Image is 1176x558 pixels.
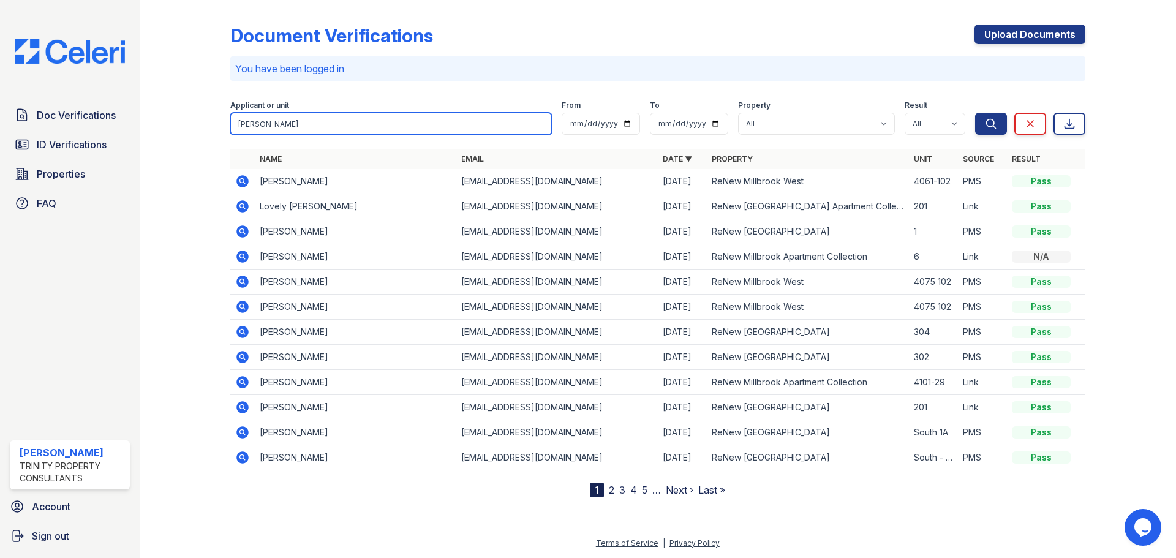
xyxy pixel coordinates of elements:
td: [DATE] [658,219,707,244]
td: PMS [958,445,1007,470]
td: PMS [958,219,1007,244]
td: 4075 102 [909,295,958,320]
div: Pass [1012,376,1071,388]
td: [PERSON_NAME] [255,295,456,320]
a: Properties [10,162,130,186]
td: Lovely [PERSON_NAME] [255,194,456,219]
td: [EMAIL_ADDRESS][DOMAIN_NAME] [456,445,658,470]
span: FAQ [37,196,56,211]
td: [EMAIL_ADDRESS][DOMAIN_NAME] [456,395,658,420]
a: 3 [619,484,625,496]
td: [DATE] [658,370,707,395]
td: PMS [958,320,1007,345]
a: Doc Verifications [10,103,130,127]
td: Link [958,395,1007,420]
div: Document Verifications [230,25,433,47]
label: Result [905,100,927,110]
a: Account [5,494,135,519]
td: 1 [909,219,958,244]
td: ReNew [GEOGRAPHIC_DATA] Apartment Collection [707,194,908,219]
td: [PERSON_NAME] [255,320,456,345]
td: ReNew [GEOGRAPHIC_DATA] [707,345,908,370]
a: 5 [642,484,647,496]
td: PMS [958,345,1007,370]
span: Sign out [32,529,69,543]
img: CE_Logo_Blue-a8612792a0a2168367f1c8372b55b34899dd931a85d93a1a3d3e32e68fde9ad4.png [5,39,135,64]
td: ReNew [GEOGRAPHIC_DATA] [707,445,908,470]
td: ReNew [GEOGRAPHIC_DATA] [707,320,908,345]
a: Last » [698,484,725,496]
div: Pass [1012,451,1071,464]
a: 4 [630,484,637,496]
a: Next › [666,484,693,496]
a: Property [712,154,753,164]
td: Link [958,370,1007,395]
td: [DATE] [658,345,707,370]
td: [PERSON_NAME] [255,420,456,445]
td: [EMAIL_ADDRESS][DOMAIN_NAME] [456,295,658,320]
td: PMS [958,169,1007,194]
td: [EMAIL_ADDRESS][DOMAIN_NAME] [456,244,658,270]
a: Result [1012,154,1041,164]
td: [PERSON_NAME] [255,270,456,295]
iframe: chat widget [1125,509,1164,546]
td: [DATE] [658,420,707,445]
td: ReNew Millbrook West [707,295,908,320]
td: 302 [909,345,958,370]
a: Privacy Policy [669,538,720,548]
span: Properties [37,167,85,181]
label: From [562,100,581,110]
a: FAQ [10,191,130,216]
td: [EMAIL_ADDRESS][DOMAIN_NAME] [456,345,658,370]
td: 201 [909,395,958,420]
td: [EMAIL_ADDRESS][DOMAIN_NAME] [456,270,658,295]
a: Terms of Service [596,538,658,548]
td: [DATE] [658,244,707,270]
a: Upload Documents [974,25,1085,44]
td: ReNew Millbrook Apartment Collection [707,370,908,395]
td: ReNew [GEOGRAPHIC_DATA] [707,420,908,445]
a: 2 [609,484,614,496]
div: Pass [1012,200,1071,213]
span: Doc Verifications [37,108,116,123]
td: [PERSON_NAME] [255,395,456,420]
a: ID Verifications [10,132,130,157]
td: [DATE] [658,395,707,420]
td: 4061-102 [909,169,958,194]
a: Sign out [5,524,135,548]
a: Email [461,154,484,164]
td: PMS [958,295,1007,320]
td: South - 1A [909,445,958,470]
td: [PERSON_NAME] [255,445,456,470]
td: [DATE] [658,295,707,320]
div: | [663,538,665,548]
td: [EMAIL_ADDRESS][DOMAIN_NAME] [456,194,658,219]
td: ReNew [GEOGRAPHIC_DATA] [707,219,908,244]
p: You have been logged in [235,61,1080,76]
a: Name [260,154,282,164]
a: Date ▼ [663,154,692,164]
td: [EMAIL_ADDRESS][DOMAIN_NAME] [456,420,658,445]
td: [PERSON_NAME] [255,169,456,194]
div: N/A [1012,251,1071,263]
td: ReNew [GEOGRAPHIC_DATA] [707,395,908,420]
td: 4075 102 [909,270,958,295]
td: [EMAIL_ADDRESS][DOMAIN_NAME] [456,320,658,345]
div: Pass [1012,326,1071,338]
td: South 1A [909,420,958,445]
td: 6 [909,244,958,270]
div: [PERSON_NAME] [20,445,125,460]
td: [EMAIL_ADDRESS][DOMAIN_NAME] [456,219,658,244]
td: PMS [958,420,1007,445]
a: Unit [914,154,932,164]
div: Pass [1012,175,1071,187]
div: Trinity Property Consultants [20,460,125,484]
div: Pass [1012,301,1071,313]
label: Applicant or unit [230,100,289,110]
td: ReNew Millbrook West [707,270,908,295]
div: Pass [1012,351,1071,363]
td: [PERSON_NAME] [255,345,456,370]
a: Source [963,154,994,164]
input: Search by name, email, or unit number [230,113,552,135]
